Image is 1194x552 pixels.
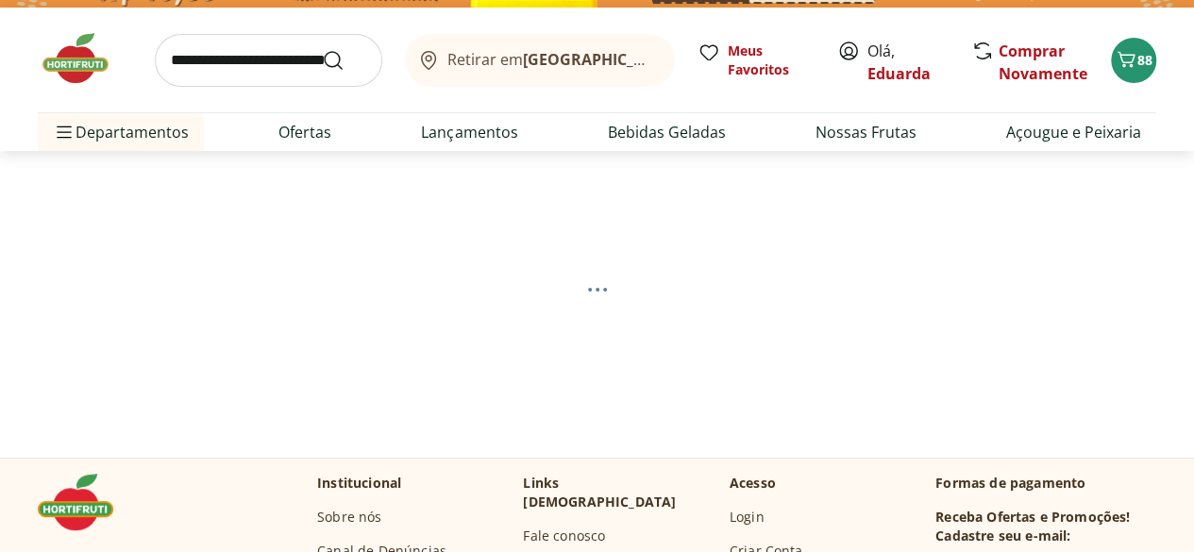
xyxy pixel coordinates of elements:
b: [GEOGRAPHIC_DATA]/[GEOGRAPHIC_DATA] [523,49,841,70]
span: Retirar em [447,51,656,68]
button: Menu [53,109,76,155]
span: Departamentos [53,109,189,155]
a: Sobre nós [317,508,381,527]
p: Acesso [730,474,776,493]
a: Login [730,508,765,527]
a: Fale conosco [523,527,605,545]
a: Comprar Novamente [999,41,1087,84]
span: Olá, [867,40,951,85]
a: Meus Favoritos [698,42,815,79]
button: Carrinho [1111,38,1156,83]
a: Ofertas [278,121,331,143]
a: Açougue e Peixaria [1006,121,1141,143]
a: Lançamentos [421,121,517,143]
input: search [155,34,382,87]
h3: Receba Ofertas e Promoções! [935,508,1130,527]
img: Hortifruti [38,474,132,530]
p: Links [DEMOGRAPHIC_DATA] [523,474,714,511]
a: Nossas Frutas [816,121,917,143]
button: Retirar em[GEOGRAPHIC_DATA]/[GEOGRAPHIC_DATA] [405,34,675,87]
p: Formas de pagamento [935,474,1156,493]
img: Hortifruti [38,30,132,87]
h3: Cadastre seu e-mail: [935,527,1070,545]
a: Eduarda [867,63,931,84]
p: Institucional [317,474,401,493]
a: Bebidas Geladas [608,121,726,143]
span: Meus Favoritos [728,42,815,79]
button: Submit Search [322,49,367,72]
span: 88 [1137,51,1152,69]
